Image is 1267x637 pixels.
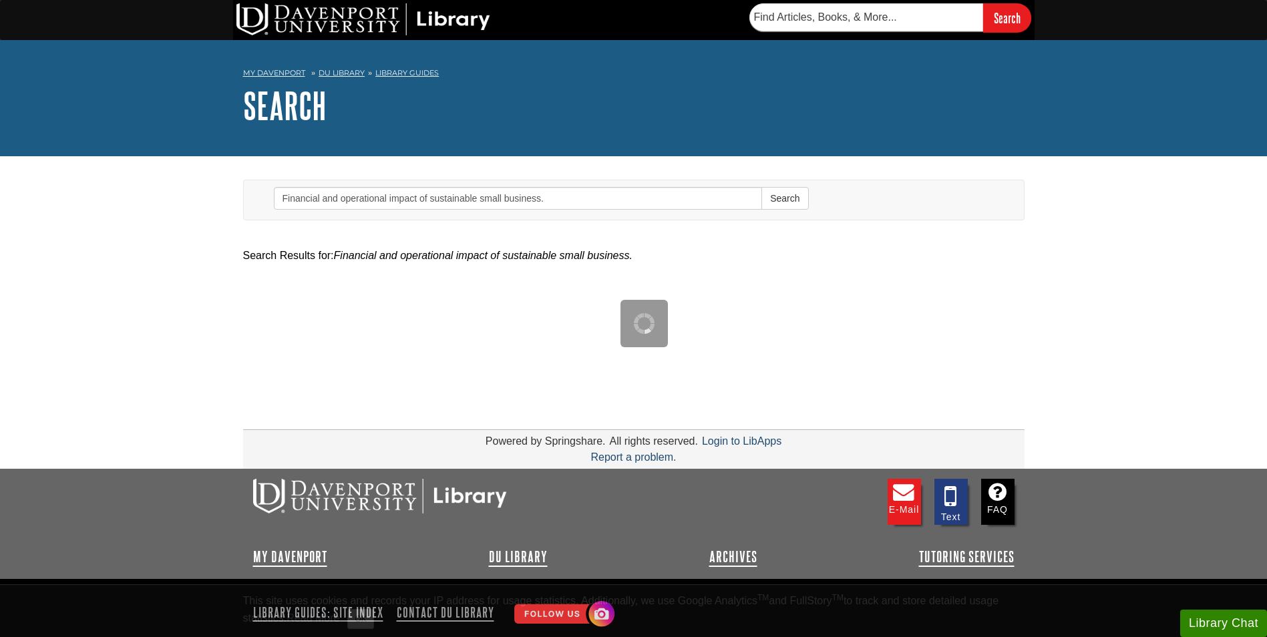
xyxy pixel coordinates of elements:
[888,479,921,525] a: E-mail
[709,549,757,565] a: Archives
[634,313,655,334] img: Working...
[590,451,676,463] a: Report a problem.
[607,435,700,447] div: All rights reserved.
[236,3,490,35] img: DU Library
[243,248,1025,264] div: Search Results for:
[253,479,507,513] img: DU Libraries
[334,250,632,261] em: Financial and operational impact of sustainable small business.
[761,187,808,210] button: Search
[253,549,327,565] a: My Davenport
[934,479,968,525] a: Text
[287,612,339,624] a: Read More
[243,593,1025,629] div: This site uses cookies and records your IP address for usage statistics. Additionally, we use Goo...
[243,67,305,79] a: My Davenport
[347,609,373,629] button: Close
[919,549,1015,565] a: Tutoring Services
[243,85,1025,126] h1: Search
[1180,610,1267,637] button: Library Chat
[749,3,983,31] input: Find Articles, Books, & More...
[319,68,365,77] a: DU Library
[489,549,548,565] a: DU Library
[243,64,1025,85] nav: breadcrumb
[832,593,844,602] sup: TM
[702,435,781,447] a: Login to LibApps
[981,479,1015,525] a: FAQ
[375,68,439,77] a: Library Guides
[749,3,1031,32] form: Searches DU Library's articles, books, and more
[484,435,608,447] div: Powered by Springshare.
[274,187,763,210] input: Enter Search Words
[757,593,769,602] sup: TM
[983,3,1031,32] input: Search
